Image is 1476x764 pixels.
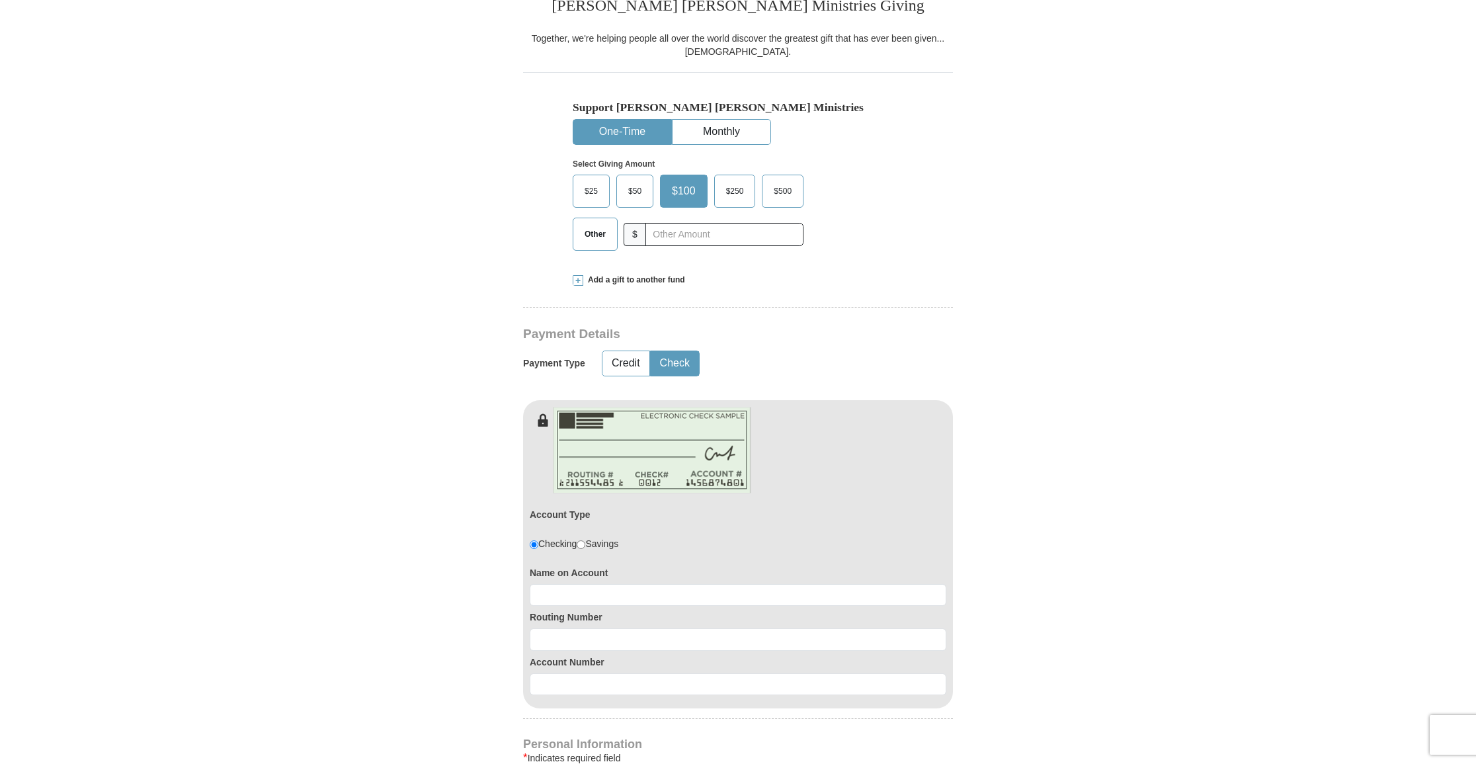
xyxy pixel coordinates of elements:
[651,351,699,376] button: Check
[583,275,685,286] span: Add a gift to another fund
[523,358,585,369] h5: Payment Type
[530,611,946,624] label: Routing Number
[523,32,953,58] div: Together, we're helping people all over the world discover the greatest gift that has ever been g...
[553,407,751,493] img: check-en.png
[719,181,751,201] span: $250
[523,739,953,749] h4: Personal Information
[573,120,671,144] button: One-Time
[602,351,649,376] button: Credit
[523,327,860,342] h3: Payment Details
[573,101,903,114] h5: Support [PERSON_NAME] [PERSON_NAME] Ministries
[530,508,591,521] label: Account Type
[578,181,604,201] span: $25
[767,181,798,201] span: $500
[665,181,702,201] span: $100
[530,656,946,669] label: Account Number
[645,223,803,246] input: Other Amount
[624,223,646,246] span: $
[673,120,770,144] button: Monthly
[573,159,655,169] strong: Select Giving Amount
[622,181,648,201] span: $50
[530,566,946,579] label: Name on Account
[578,224,612,244] span: Other
[530,537,618,550] div: Checking Savings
